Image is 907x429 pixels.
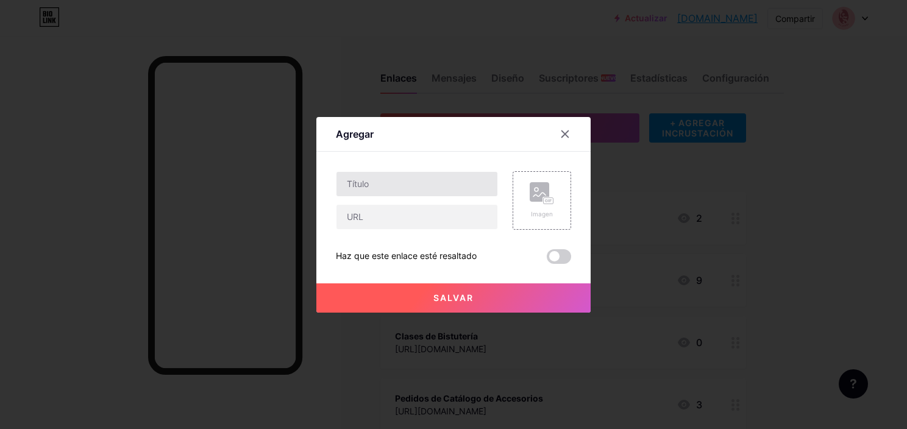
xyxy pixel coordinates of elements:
div: Haz que este enlace esté resaltado [336,249,477,264]
button: Salvar [316,283,591,313]
div: Agregar [336,127,374,141]
span: Salvar [433,292,474,303]
input: Título [336,172,497,196]
div: Imagen [530,210,554,219]
input: URL [336,205,497,229]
